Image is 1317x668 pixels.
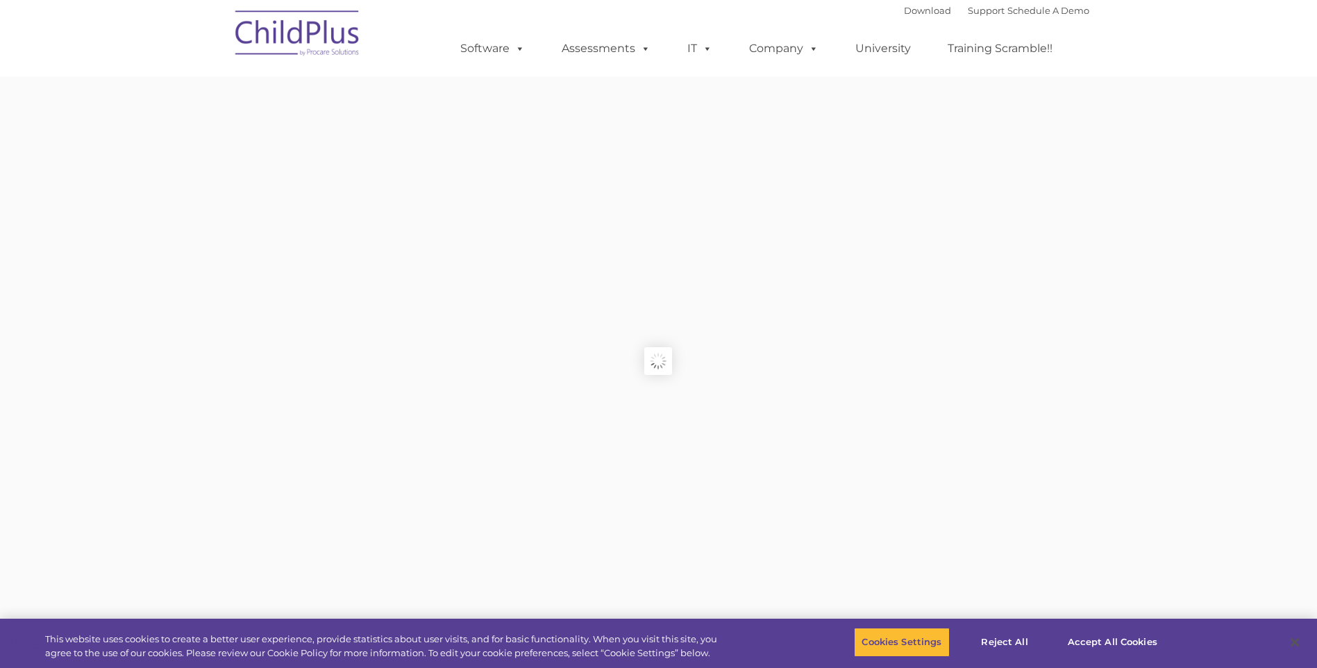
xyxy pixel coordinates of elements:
font: | [904,5,1089,16]
img: ChildPlus by Procare Solutions [228,1,367,70]
button: Accept All Cookies [1060,628,1165,657]
button: Cookies Settings [854,628,949,657]
a: Support [968,5,1005,16]
button: Close [1280,627,1310,658]
a: IT [673,35,726,62]
a: Software [446,35,539,62]
a: Schedule A Demo [1007,5,1089,16]
a: Company [735,35,832,62]
a: Assessments [548,35,664,62]
a: Download [904,5,951,16]
a: University [841,35,925,62]
button: Reject All [962,628,1048,657]
div: This website uses cookies to create a better user experience, provide statistics about user visit... [45,633,724,660]
a: Training Scramble!! [934,35,1066,62]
